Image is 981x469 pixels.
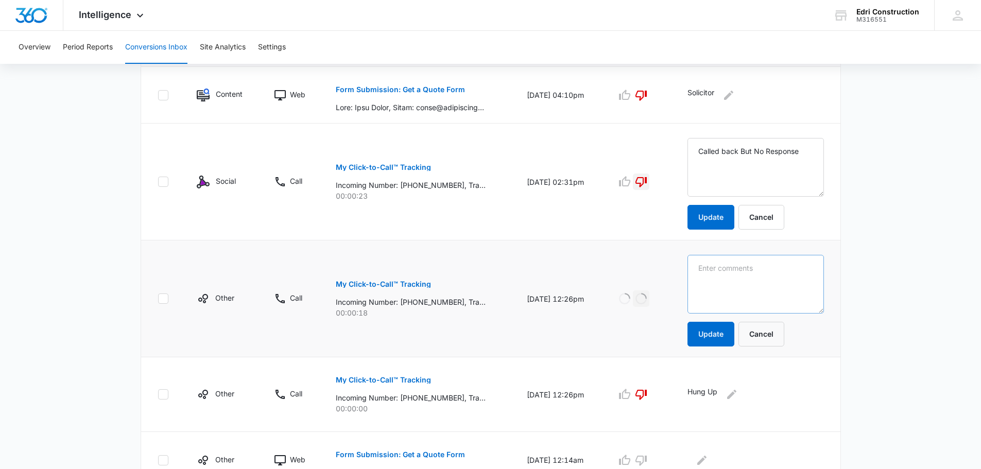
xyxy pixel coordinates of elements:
[687,138,824,197] textarea: Called back But No Response
[687,205,734,230] button: Update
[290,176,302,186] p: Call
[216,176,236,186] p: Social
[336,86,465,93] p: Form Submission: Get a Quote Form
[336,376,431,384] p: My Click-to-Call™ Tracking
[19,31,50,64] button: Overview
[336,102,486,113] p: Lore: Ipsu Dolor, Sitam: conse@adipiscingelitse.doe, Tempo: 4648689414, Inci Utlabor(e) Dol Mag A...
[724,386,740,403] button: Edit Comments
[290,292,302,303] p: Call
[336,442,465,467] button: Form Submission: Get a Quote Form
[687,386,717,403] p: Hung Up
[514,357,604,432] td: [DATE] 12:26pm
[336,297,486,307] p: Incoming Number: [PHONE_NUMBER], Tracking Number: [PHONE_NUMBER], Ring To: [PHONE_NUMBER], Caller...
[336,180,486,190] p: Incoming Number: [PHONE_NUMBER], Tracking Number: [PHONE_NUMBER], Ring To: [PHONE_NUMBER], Caller...
[79,9,131,20] span: Intelligence
[514,124,604,240] td: [DATE] 02:31pm
[215,292,234,303] p: Other
[200,31,246,64] button: Site Analytics
[290,388,302,399] p: Call
[856,8,919,16] div: account name
[856,16,919,23] div: account id
[514,67,604,124] td: [DATE] 04:10pm
[215,454,234,465] p: Other
[336,307,502,318] p: 00:00:18
[336,272,431,297] button: My Click-to-Call™ Tracking
[720,87,737,103] button: Edit Comments
[216,89,243,99] p: Content
[514,240,604,357] td: [DATE] 12:26pm
[336,164,431,171] p: My Click-to-Call™ Tracking
[336,155,431,180] button: My Click-to-Call™ Tracking
[336,190,502,201] p: 00:00:23
[336,403,502,414] p: 00:00:00
[738,322,784,346] button: Cancel
[215,388,234,399] p: Other
[290,89,305,100] p: Web
[687,87,714,103] p: Solicitor
[336,368,431,392] button: My Click-to-Call™ Tracking
[694,452,710,468] button: Edit Comments
[336,77,465,102] button: Form Submission: Get a Quote Form
[125,31,187,64] button: Conversions Inbox
[290,454,305,465] p: Web
[336,451,465,458] p: Form Submission: Get a Quote Form
[336,281,431,288] p: My Click-to-Call™ Tracking
[336,392,486,403] p: Incoming Number: [PHONE_NUMBER], Tracking Number: [PHONE_NUMBER], Ring To: [PHONE_NUMBER], Caller...
[738,205,784,230] button: Cancel
[258,31,286,64] button: Settings
[63,31,113,64] button: Period Reports
[687,322,734,346] button: Update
